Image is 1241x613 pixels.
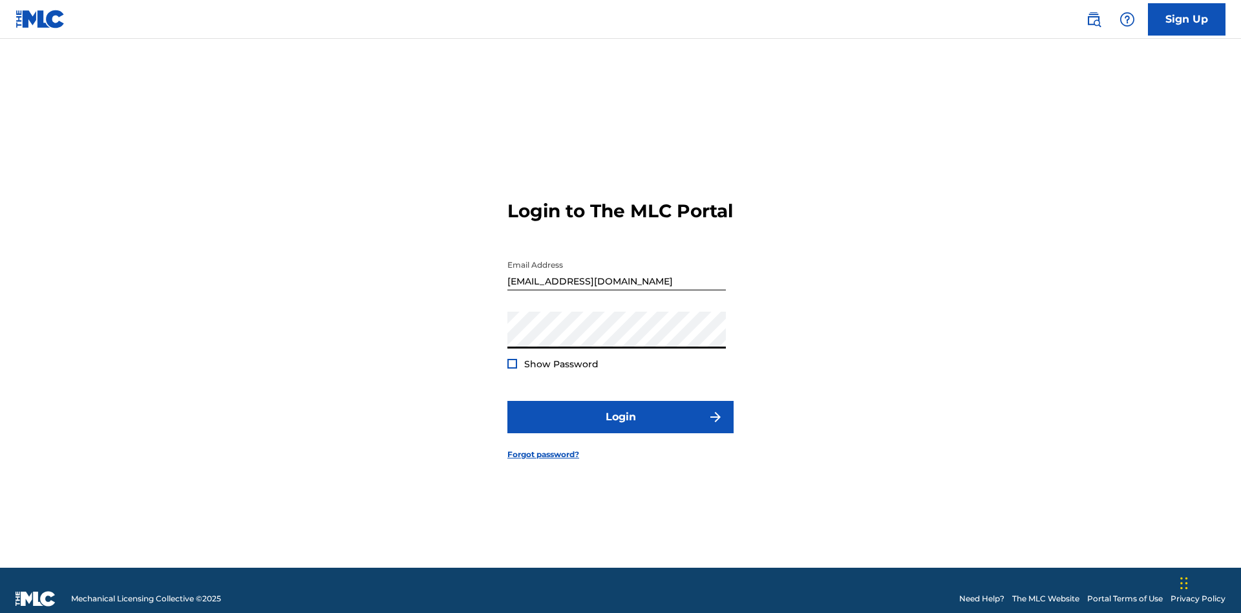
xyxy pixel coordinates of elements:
[71,593,221,605] span: Mechanical Licensing Collective © 2025
[524,358,599,370] span: Show Password
[1180,564,1188,603] div: Drag
[1171,593,1225,605] a: Privacy Policy
[1114,6,1140,32] div: Help
[1012,593,1079,605] a: The MLC Website
[1086,12,1101,27] img: search
[1081,6,1107,32] a: Public Search
[507,401,734,433] button: Login
[16,591,56,607] img: logo
[1176,551,1241,613] iframe: Chat Widget
[16,10,65,28] img: MLC Logo
[1119,12,1135,27] img: help
[507,200,733,222] h3: Login to The MLC Portal
[959,593,1004,605] a: Need Help?
[1148,3,1225,36] a: Sign Up
[507,449,579,460] a: Forgot password?
[708,409,723,425] img: f7272a7cc735f4ea7f67.svg
[1087,593,1163,605] a: Portal Terms of Use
